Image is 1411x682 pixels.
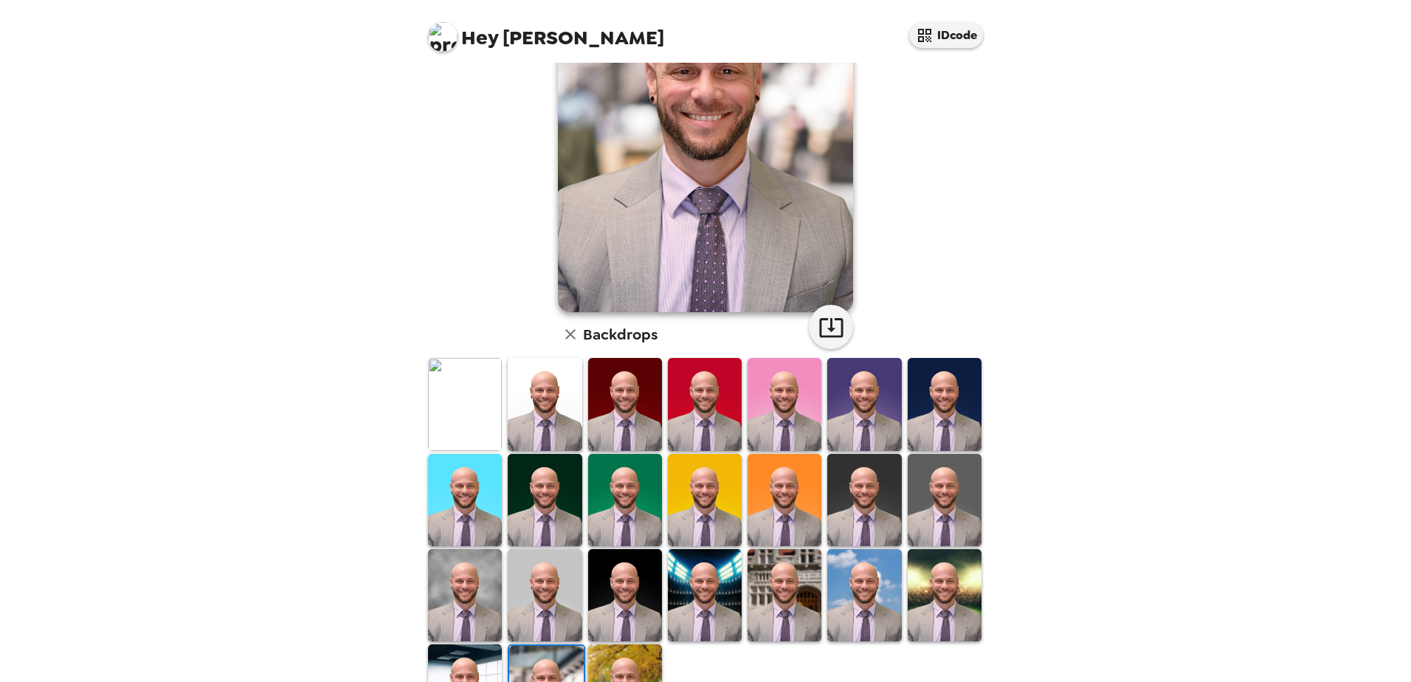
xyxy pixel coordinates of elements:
span: [PERSON_NAME] [428,15,664,48]
span: Hey [461,24,498,51]
img: Original [428,358,502,450]
button: IDcode [909,22,983,48]
h6: Backdrops [583,323,658,346]
img: profile pic [428,22,458,52]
